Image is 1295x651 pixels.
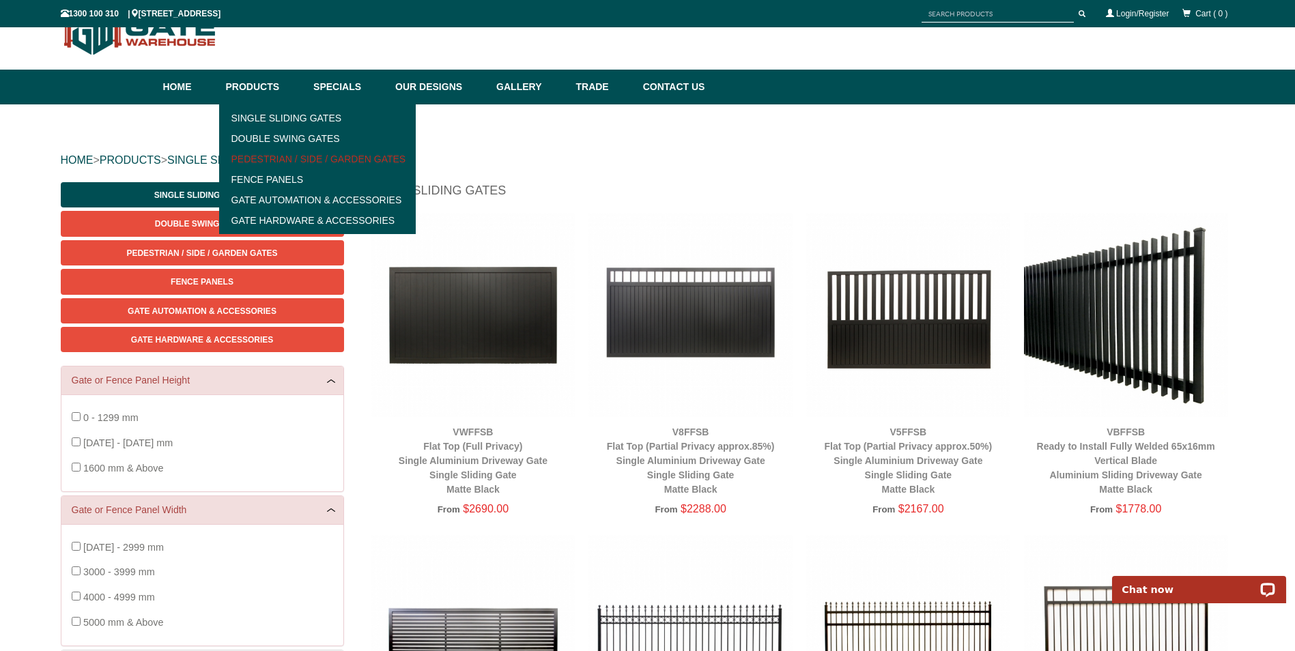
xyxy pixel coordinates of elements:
span: $2167.00 [898,503,944,515]
a: Gate Hardware & Accessories [61,327,344,352]
input: SEARCH PRODUCTS [922,5,1074,23]
img: V8FFSB - Flat Top (Partial Privacy approx.85%) - Single Aluminium Driveway Gate - Single Sliding ... [588,213,793,417]
a: Specials [307,70,388,104]
a: Gate Automation & Accessories [61,298,344,323]
img: VBFFSB - Ready to Install Fully Welded 65x16mm Vertical Blade - Aluminium Sliding Driveway Gate -... [1024,213,1228,417]
a: Single Sliding Gates [223,108,412,128]
span: Gate Automation & Accessories [128,306,276,316]
span: [DATE] - 2999 mm [83,542,164,553]
a: Fence Panels [223,169,412,190]
a: Double Swing Gates [223,128,412,149]
span: [DATE] - [DATE] mm [83,437,173,448]
a: Gallery [489,70,569,104]
span: 4000 - 4999 mm [83,592,155,603]
span: From [438,504,460,515]
a: V8FFSBFlat Top (Partial Privacy approx.85%)Single Aluminium Driveway GateSingle Sliding GateMatte... [607,426,775,495]
a: Gate Hardware & Accessories [223,210,412,231]
a: PRODUCTS [100,154,161,166]
a: Fence Panels [61,269,344,294]
span: Pedestrian / Side / Garden Gates [126,248,277,258]
a: Gate or Fence Panel Height [72,373,333,388]
a: Our Designs [388,70,489,104]
a: Products [219,70,307,104]
span: 1300 100 310 | [STREET_ADDRESS] [61,9,221,18]
span: $2288.00 [681,503,726,515]
a: Gate Automation & Accessories [223,190,412,210]
span: Fence Panels [171,277,233,287]
a: VWFFSBFlat Top (Full Privacy)Single Aluminium Driveway GateSingle Sliding GateMatte Black [399,426,547,495]
span: From [1090,504,1113,515]
img: VWFFSB - Flat Top (Full Privacy) - Single Aluminium Driveway Gate - Single Sliding Gate - Matte B... [371,213,575,417]
a: Double Swing Gates [61,211,344,236]
h1: Single Sliding Gates [365,182,1235,206]
a: Pedestrian / Side / Garden Gates [61,240,344,265]
span: 5000 mm & Above [83,617,164,628]
a: SINGLE SLIDING GATES [167,154,294,166]
div: > > [61,139,1235,182]
span: From [655,504,677,515]
span: $2690.00 [463,503,509,515]
span: 1600 mm & Above [83,463,164,474]
span: From [872,504,895,515]
iframe: LiveChat chat widget [1103,560,1295,603]
span: 0 - 1299 mm [83,412,139,423]
a: HOME [61,154,94,166]
img: V5FFSB - Flat Top (Partial Privacy approx.50%) - Single Aluminium Driveway Gate - Single Sliding ... [806,213,1010,417]
span: 3000 - 3999 mm [83,566,155,577]
span: $1778.00 [1116,503,1162,515]
a: VBFFSBReady to Install Fully Welded 65x16mm Vertical BladeAluminium Sliding Driveway GateMatte Black [1037,426,1215,495]
a: V5FFSBFlat Top (Partial Privacy approx.50%)Single Aluminium Driveway GateSingle Sliding GateMatte... [825,426,993,495]
a: Pedestrian / Side / Garden Gates [223,149,412,169]
a: Login/Register [1116,9,1169,18]
a: Trade [569,70,636,104]
a: Home [163,70,219,104]
a: Contact Us [636,70,705,104]
span: Cart ( 0 ) [1195,9,1227,18]
span: Gate Hardware & Accessories [131,335,274,345]
span: Double Swing Gates [155,219,249,229]
a: Single Sliding Gates [61,182,344,207]
a: Gate or Fence Panel Width [72,503,333,517]
span: Single Sliding Gates [154,190,250,200]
